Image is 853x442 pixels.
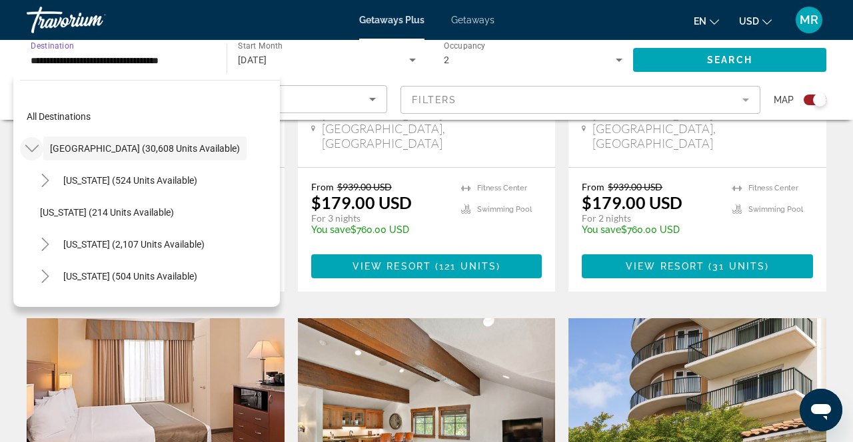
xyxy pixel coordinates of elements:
[238,41,283,51] span: Start Month
[592,107,813,150] span: [GEOGRAPHIC_DATA], [GEOGRAPHIC_DATA], [GEOGRAPHIC_DATA]
[238,55,267,65] span: [DATE]
[311,181,334,192] span: From
[311,224,448,235] p: $760.00 USD
[748,205,803,214] span: Swimming Pool
[33,169,57,192] button: Toggle Arizona (524 units available)
[608,181,662,192] span: $939.00 USD
[582,192,682,212] p: $179.00 USD
[63,239,205,250] span: [US_STATE] (2,107 units available)
[582,181,604,192] span: From
[704,261,769,272] span: ( )
[694,16,706,27] span: en
[431,261,500,272] span: ( )
[311,224,351,235] span: You save
[311,192,412,212] p: $179.00 USD
[43,136,247,160] button: [GEOGRAPHIC_DATA] (30,608 units available)
[582,224,621,235] span: You save
[20,137,43,160] button: Toggle United States (30,608 units available)
[33,233,57,256] button: Toggle California (2,107 units available)
[451,15,494,25] a: Getaways
[27,3,160,37] a: Travorium
[50,143,240,154] span: [GEOGRAPHIC_DATA] (30,608 units available)
[311,212,448,224] p: For 3 nights
[582,212,719,224] p: For 2 nights
[63,175,197,186] span: [US_STATE] (524 units available)
[27,111,91,122] span: All destinations
[359,15,425,25] a: Getaways Plus
[337,181,392,192] span: $939.00 USD
[33,200,280,224] button: [US_STATE] (214 units available)
[311,254,542,278] button: View Resort(121 units)
[31,41,74,50] span: Destination
[477,184,527,192] span: Fitness Center
[582,224,719,235] p: $760.00 USD
[322,107,542,150] span: [GEOGRAPHIC_DATA], [GEOGRAPHIC_DATA], [GEOGRAPHIC_DATA]
[633,48,826,72] button: Search
[33,265,57,288] button: Toggle Colorado (504 units available)
[800,13,818,27] span: MR
[33,297,57,320] button: Toggle Florida (5,264 units available)
[40,207,174,218] span: [US_STATE] (214 units available)
[712,261,765,272] span: 31 units
[353,261,431,272] span: View Resort
[748,184,798,192] span: Fitness Center
[800,389,842,431] iframe: Button to launch messaging window
[477,205,532,214] span: Swimming Pool
[63,271,197,282] span: [US_STATE] (504 units available)
[444,55,449,65] span: 2
[20,105,280,128] button: All destinations
[57,168,204,192] button: [US_STATE] (524 units available)
[439,261,496,272] span: 121 units
[739,16,759,27] span: USD
[707,55,752,65] span: Search
[739,11,772,31] button: Change currency
[38,91,376,107] mat-select: Sort by
[582,254,813,278] button: View Resort(31 units)
[57,232,211,256] button: [US_STATE] (2,107 units available)
[401,85,761,114] button: Filter
[694,11,719,31] button: Change language
[57,264,204,288] button: [US_STATE] (504 units available)
[626,261,704,272] span: View Resort
[57,296,211,320] button: [US_STATE] (5,264 units available)
[444,41,486,51] span: Occupancy
[774,91,794,109] span: Map
[792,6,826,34] button: User Menu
